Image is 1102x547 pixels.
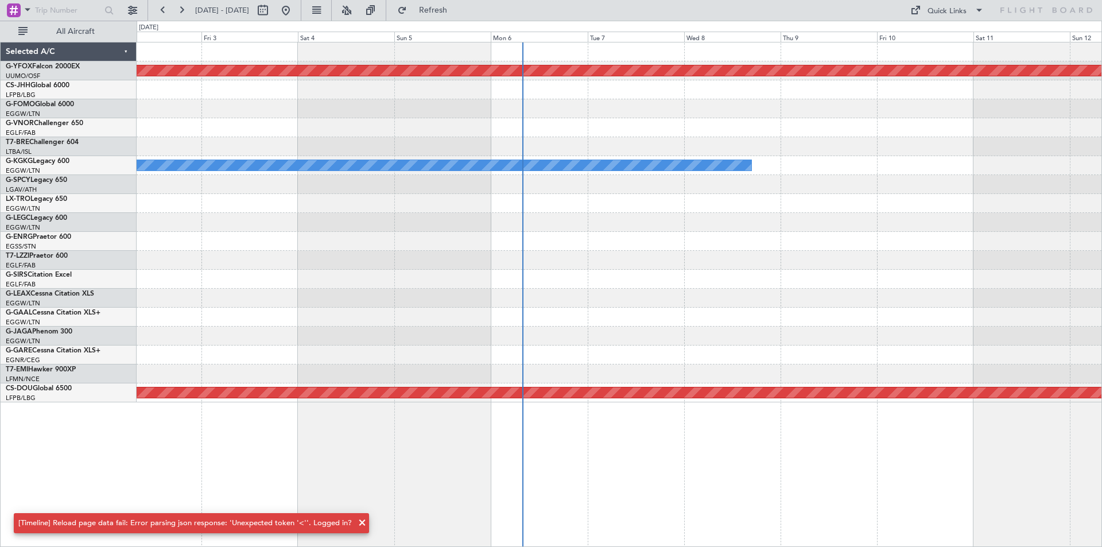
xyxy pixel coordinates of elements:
[6,234,71,240] a: G-ENRGPraetor 600
[6,261,36,270] a: EGLF/FAB
[298,32,394,42] div: Sat 4
[6,309,100,316] a: G-GAALCessna Citation XLS+
[6,196,30,203] span: LX-TRO
[6,215,67,222] a: G-LEGCLegacy 600
[6,242,36,251] a: EGSS/STN
[6,271,28,278] span: G-SIRS
[6,309,32,316] span: G-GAAL
[6,82,69,89] a: CS-JHHGlobal 6000
[6,148,32,156] a: LTBA/ISL
[6,290,94,297] a: G-LEAXCessna Citation XLS
[6,110,40,118] a: EGGW/LTN
[139,23,158,33] div: [DATE]
[6,166,40,175] a: EGGW/LTN
[6,120,34,127] span: G-VNOR
[928,6,967,17] div: Quick Links
[6,299,40,308] a: EGGW/LTN
[6,101,35,108] span: G-FOMO
[105,32,201,42] div: Thu 2
[588,32,684,42] div: Tue 7
[6,337,40,346] a: EGGW/LTN
[392,1,461,20] button: Refresh
[684,32,781,42] div: Wed 8
[781,32,877,42] div: Thu 9
[6,366,76,373] a: T7-EMIHawker 900XP
[6,129,36,137] a: EGLF/FAB
[6,158,69,165] a: G-KGKGLegacy 600
[6,196,67,203] a: LX-TROLegacy 650
[6,158,33,165] span: G-KGKG
[6,234,33,240] span: G-ENRG
[6,91,36,99] a: LFPB/LBG
[6,215,30,222] span: G-LEGC
[905,1,990,20] button: Quick Links
[6,347,100,354] a: G-GARECessna Citation XLS+
[6,177,30,184] span: G-SPCY
[394,32,491,42] div: Sun 5
[6,366,28,373] span: T7-EMI
[6,185,37,194] a: LGAV/ATH
[6,356,40,364] a: EGNR/CEG
[201,32,298,42] div: Fri 3
[35,2,101,19] input: Trip Number
[6,223,40,232] a: EGGW/LTN
[6,72,40,80] a: UUMO/OSF
[491,32,587,42] div: Mon 6
[6,63,32,70] span: G-YFOX
[973,32,1070,42] div: Sat 11
[6,177,67,184] a: G-SPCYLegacy 650
[6,63,80,70] a: G-YFOXFalcon 2000EX
[13,22,125,41] button: All Aircraft
[6,271,72,278] a: G-SIRSCitation Excel
[6,204,40,213] a: EGGW/LTN
[6,385,33,392] span: CS-DOU
[6,290,30,297] span: G-LEAX
[6,82,30,89] span: CS-JHH
[6,120,83,127] a: G-VNORChallenger 650
[6,385,72,392] a: CS-DOUGlobal 6500
[6,253,29,259] span: T7-LZZI
[6,328,72,335] a: G-JAGAPhenom 300
[195,5,249,15] span: [DATE] - [DATE]
[30,28,121,36] span: All Aircraft
[6,139,29,146] span: T7-BRE
[6,280,36,289] a: EGLF/FAB
[877,32,973,42] div: Fri 10
[6,253,68,259] a: T7-LZZIPraetor 600
[6,139,79,146] a: T7-BREChallenger 604
[6,101,74,108] a: G-FOMOGlobal 6000
[18,518,352,529] div: [Timeline] Reload page data fail: Error parsing json response: 'Unexpected token '<''. Logged in?
[6,375,40,383] a: LFMN/NCE
[6,328,32,335] span: G-JAGA
[6,394,36,402] a: LFPB/LBG
[409,6,457,14] span: Refresh
[6,347,32,354] span: G-GARE
[6,318,40,327] a: EGGW/LTN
